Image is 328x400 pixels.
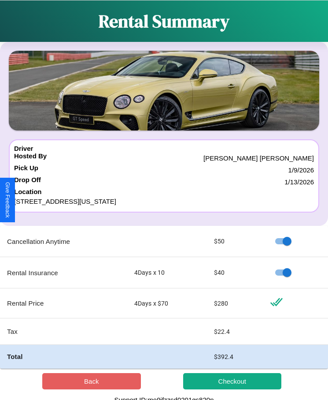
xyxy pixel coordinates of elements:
[127,288,207,318] td: 4 Days x $ 70
[207,226,263,257] td: $ 50
[7,267,120,279] p: Rental Insurance
[4,182,11,218] div: Give Feedback
[14,188,314,195] h4: Location
[7,236,120,247] p: Cancellation Anytime
[207,318,263,345] td: $ 22.4
[14,145,33,152] h4: Driver
[207,345,263,369] td: $ 392.4
[14,176,41,188] h4: Drop Off
[284,176,314,188] p: 1 / 13 / 2026
[14,164,38,176] h4: Pick Up
[288,164,314,176] p: 1 / 9 / 2026
[7,325,120,337] p: Tax
[203,152,314,164] p: [PERSON_NAME] [PERSON_NAME]
[42,373,141,389] button: Back
[207,257,263,288] td: $ 40
[14,195,314,207] p: [STREET_ADDRESS][US_STATE]
[99,9,229,33] h1: Rental Summary
[183,373,282,389] button: Checkout
[127,257,207,288] td: 4 Days x 10
[207,288,263,318] td: $ 280
[7,297,120,309] p: Rental Price
[14,152,47,164] h4: Hosted By
[7,352,120,361] h4: Total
